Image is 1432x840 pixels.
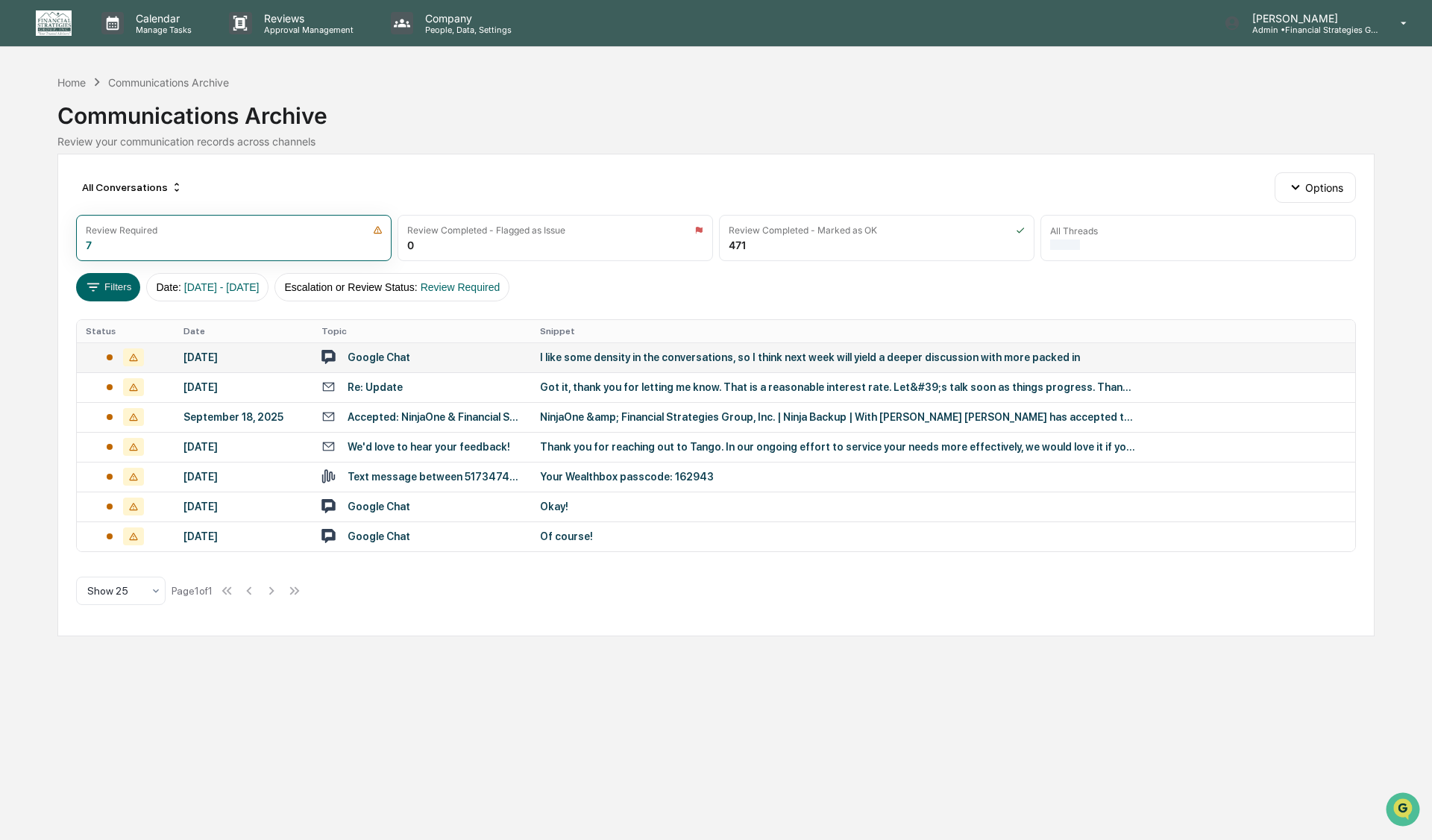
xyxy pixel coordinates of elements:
[86,239,92,251] div: 7
[132,243,163,255] span: [DATE]
[421,281,500,293] span: Review Required
[15,189,39,213] img: Jack Rasmussen
[407,239,414,251] div: 0
[105,369,180,381] a: Powered byPylon
[1240,12,1379,25] p: [PERSON_NAME]
[9,299,102,326] a: 🖐️Preclearance
[254,119,271,137] button: Start new chat
[348,441,510,453] div: We'd love to hear your feedback!
[183,381,304,393] div: [DATE]
[108,76,229,89] div: Communications Archive
[231,163,271,181] button: See all
[348,471,522,483] div: Text message between 5173474337, 8889121552
[313,320,531,342] th: Topic
[729,225,877,236] div: Review Completed - Marked as OK
[9,327,100,354] a: 🔎Data Lookup
[183,501,304,513] div: [DATE]
[274,273,509,301] button: Escalation or Review Status:Review Required
[108,307,120,319] div: 🗄️
[348,381,403,393] div: Re: Update
[252,12,361,25] p: Reviews
[540,530,1137,542] div: Of course!
[67,129,205,141] div: We're available if you need us!
[15,229,39,253] img: Jack Rasmussen
[46,243,121,255] span: [PERSON_NAME]
[124,25,199,35] p: Manage Tasks
[30,333,94,348] span: Data Lookup
[183,441,304,453] div: [DATE]
[124,12,199,25] p: Calendar
[373,225,383,235] img: icon
[531,320,1355,342] th: Snippet
[76,175,189,199] div: All Conversations
[1016,225,1025,235] img: icon
[30,204,42,216] img: 1746055101610-c473b297-6a78-478c-a979-82029cc54cd1
[36,10,72,36] img: logo
[30,244,42,256] img: 1746055101610-c473b297-6a78-478c-a979-82029cc54cd1
[540,471,1137,483] div: Your Wealthbox passcode: 162943
[15,31,271,55] p: How can we help?
[31,114,58,141] img: 8933085812038_c878075ebb4cc5468115_72.jpg
[15,307,27,319] div: 🖐️
[694,225,703,235] img: icon
[86,225,157,236] div: Review Required
[76,273,141,301] button: Filters
[407,225,565,236] div: Review Completed - Flagged as Issue
[413,25,519,35] p: People, Data, Settings
[172,585,213,597] div: Page 1 of 1
[30,305,96,320] span: Preclearance
[57,135,1375,148] div: Review your communication records across channels
[413,12,519,25] p: Company
[123,305,185,320] span: Attestations
[540,501,1137,513] div: Okay!
[15,114,42,141] img: 1746055101610-c473b297-6a78-478c-a979-82029cc54cd1
[348,501,410,513] div: Google Chat
[729,239,746,251] div: 471
[175,320,313,342] th: Date
[183,471,304,483] div: [DATE]
[77,320,175,342] th: Status
[348,411,522,423] div: Accepted: NinjaOne & Financial Strategies Group, Inc. | Ninja Backu... @ [DATE] 9:30am - 10:15am ...
[183,530,304,542] div: [DATE]
[183,411,304,423] div: September 18, 2025
[146,273,268,301] button: Date:[DATE] - [DATE]
[540,381,1137,393] div: Got it, thank you for letting me know. That is a reasonable interest rate. Let&#39;s talk soon as...
[148,370,180,381] span: Pylon
[46,203,121,215] span: [PERSON_NAME]
[184,281,260,293] span: [DATE] - [DATE]
[252,25,361,35] p: Approval Management
[348,530,410,542] div: Google Chat
[15,335,27,347] div: 🔎
[124,243,129,255] span: •
[57,76,86,89] div: Home
[540,351,1137,363] div: I like some density in the conversations, so I think next week will yield a deeper discussion wit...
[1050,225,1098,236] div: All Threads
[183,351,304,363] div: [DATE]
[540,441,1137,453] div: Thank you for reaching out to Tango. In our ongoing effort to service your needs more effectively...
[132,203,163,215] span: [DATE]
[348,351,410,363] div: Google Chat
[124,203,129,215] span: •
[102,299,191,326] a: 🗄️Attestations
[540,411,1137,423] div: NinjaOne &amp; Financial Strategies Group, Inc. | Ninja Backup | With [PERSON_NAME] [PERSON_NAME]...
[1275,172,1356,202] button: Options
[1240,25,1379,35] p: Admin • Financial Strategies Group (FSG)
[1384,791,1425,831] iframe: Open customer support
[67,114,245,129] div: Start new chat
[15,166,100,178] div: Past conversations
[57,90,1375,129] div: Communications Archive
